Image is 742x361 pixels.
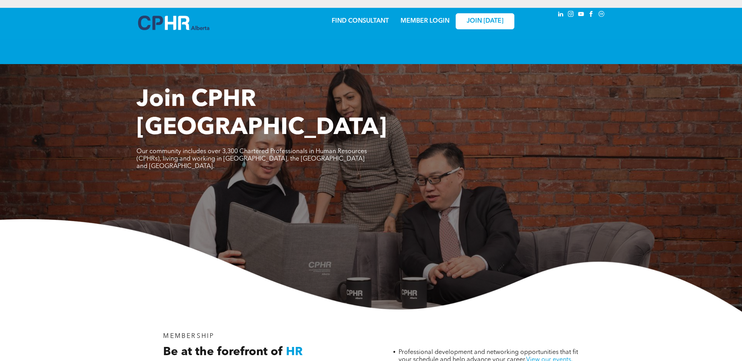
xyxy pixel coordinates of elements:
[163,346,283,358] span: Be at the forefront of
[467,18,503,25] span: JOIN [DATE]
[577,10,586,20] a: youtube
[163,333,214,340] span: MEMBERSHIP
[567,10,575,20] a: instagram
[332,18,389,24] a: FIND CONSULTANT
[587,10,596,20] a: facebook
[456,13,514,29] a: JOIN [DATE]
[597,10,606,20] a: Social network
[286,346,303,358] span: HR
[137,148,367,170] span: Our community includes over 3,300 Chartered Professionals in Human Resources (CPHRs), living and ...
[401,18,449,24] a: MEMBER LOGIN
[557,10,565,20] a: linkedin
[137,88,387,140] span: Join CPHR [GEOGRAPHIC_DATA]
[138,16,209,30] img: A blue and white logo for cp alberta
